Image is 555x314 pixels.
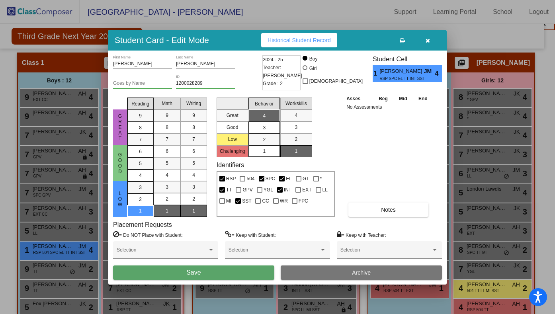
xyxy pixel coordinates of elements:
[268,37,331,43] span: Historical Student Record
[284,185,291,195] span: INT
[285,100,307,107] span: Workskills
[186,269,201,276] span: Save
[226,196,231,206] span: MI
[166,124,168,131] span: 8
[413,94,434,103] th: End
[424,67,435,76] span: JM
[139,124,142,131] span: 8
[264,185,273,195] span: YGL
[192,112,195,119] span: 9
[295,136,297,143] span: 2
[139,207,142,215] span: 1
[263,64,302,80] span: Teacher: [PERSON_NAME]
[139,112,142,119] span: 9
[373,69,379,78] span: 1
[139,196,142,203] span: 2
[192,136,195,143] span: 7
[217,161,244,169] label: Identifiers
[131,100,149,107] span: Reading
[263,136,266,143] span: 2
[192,207,195,215] span: 1
[162,100,172,107] span: Math
[139,148,142,155] span: 6
[337,231,386,239] label: = Keep with Teacher:
[192,172,195,179] span: 4
[192,160,195,167] span: 5
[139,136,142,143] span: 7
[166,112,168,119] span: 9
[393,94,412,103] th: Mid
[263,112,266,119] span: 4
[242,185,252,195] span: GPV
[263,56,283,64] span: 2024 - 25
[303,174,309,183] span: GT
[344,94,373,103] th: Asses
[117,113,124,141] span: Great
[117,191,124,207] span: Low
[295,112,297,119] span: 4
[266,174,276,183] span: SPC
[302,185,311,195] span: EXT
[263,124,266,131] span: 3
[255,100,274,107] span: Behavior
[139,160,142,167] span: 5
[139,184,142,191] span: 3
[192,195,195,203] span: 2
[373,55,442,63] h3: Student Cell
[117,152,124,174] span: Good
[166,183,168,191] span: 3
[435,69,442,78] span: 4
[166,172,168,179] span: 4
[281,265,442,280] button: Archive
[246,174,254,183] span: 504
[379,67,424,76] span: [PERSON_NAME] [PERSON_NAME]
[166,160,168,167] span: 5
[186,100,201,107] span: Writing
[261,33,337,47] button: Historical Student Record
[192,124,195,131] span: 8
[309,55,318,62] div: Boy
[295,124,297,131] span: 3
[373,94,394,103] th: Beg
[299,196,308,206] span: FPC
[379,76,418,82] span: RSP SPC EL TT INT SST
[280,196,288,206] span: WR
[166,136,168,143] span: 7
[348,203,428,217] button: Notes
[352,269,371,276] span: Archive
[242,196,251,206] span: SST
[166,207,168,215] span: 1
[226,174,236,183] span: RSP
[192,183,195,191] span: 3
[166,148,168,155] span: 6
[115,35,209,45] h3: Student Card - Edit Mode
[262,196,269,206] span: CC
[139,172,142,179] span: 4
[113,265,274,280] button: Save
[113,81,172,86] input: goes by name
[263,80,283,88] span: Grade : 2
[113,221,172,228] label: Placement Requests
[309,65,317,72] div: Girl
[192,148,195,155] span: 6
[166,195,168,203] span: 2
[225,231,276,239] label: = Keep with Student:
[322,185,328,195] span: LL
[226,185,232,195] span: TT
[381,207,396,213] span: Notes
[113,231,183,239] label: = Do NOT Place with Student:
[286,174,292,183] span: EL
[176,81,235,86] input: Enter ID
[295,148,297,155] span: 1
[309,76,363,86] span: [DEMOGRAPHIC_DATA]
[344,103,433,111] td: No Assessments
[263,148,266,155] span: 1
